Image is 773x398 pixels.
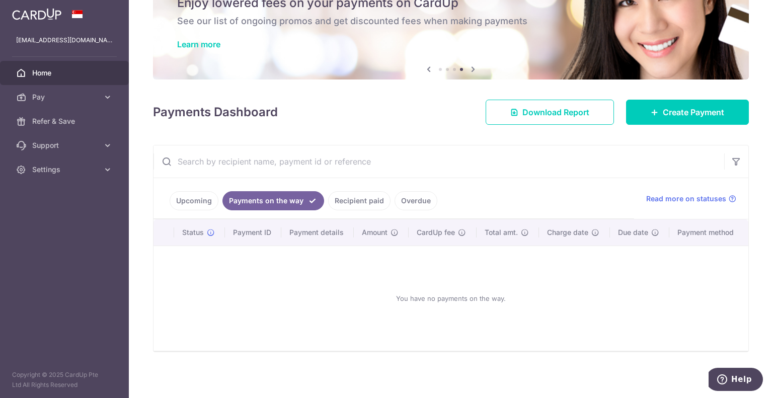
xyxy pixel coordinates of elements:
span: Settings [32,165,99,175]
a: Recipient paid [328,191,391,210]
a: Learn more [177,39,220,49]
a: Download Report [486,100,614,125]
span: Create Payment [663,106,724,118]
a: Read more on statuses [646,194,736,204]
th: Payment ID [225,219,281,246]
p: [EMAIL_ADDRESS][DOMAIN_NAME] [16,35,113,45]
div: You have no payments on the way. [166,254,736,343]
span: Read more on statuses [646,194,726,204]
a: Payments on the way [222,191,324,210]
span: Amount [362,227,388,237]
span: Home [32,68,99,78]
iframe: Opens a widget where you can find more information [709,368,763,393]
span: Total amt. [485,227,518,237]
h4: Payments Dashboard [153,103,278,121]
a: Create Payment [626,100,749,125]
h6: See our list of ongoing promos and get discounted fees when making payments [177,15,725,27]
a: Upcoming [170,191,218,210]
span: Download Report [522,106,589,118]
input: Search by recipient name, payment id or reference [153,145,724,178]
th: Payment details [281,219,354,246]
span: Pay [32,92,99,102]
span: Refer & Save [32,116,99,126]
a: Overdue [395,191,437,210]
span: Support [32,140,99,150]
span: Status [182,227,204,237]
span: Due date [618,227,648,237]
span: CardUp fee [417,227,455,237]
span: Charge date [547,227,588,237]
th: Payment method [669,219,748,246]
img: CardUp [12,8,61,20]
